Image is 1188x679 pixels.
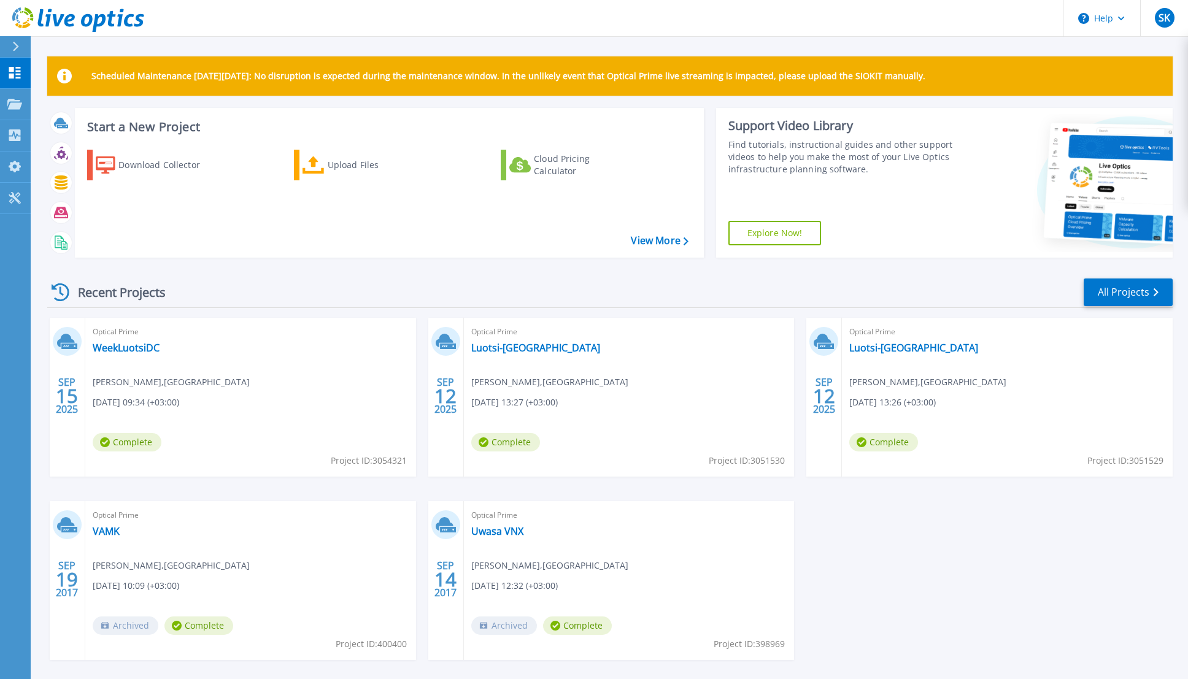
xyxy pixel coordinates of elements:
[471,525,523,537] a: Uwasa VNX
[812,374,836,418] div: SEP 2025
[813,391,835,401] span: 12
[471,396,558,409] span: [DATE] 13:27 (+03:00)
[849,433,918,451] span: Complete
[87,150,224,180] a: Download Collector
[471,325,787,339] span: Optical Prime
[55,557,79,602] div: SEP 2017
[93,559,250,572] span: [PERSON_NAME] , [GEOGRAPHIC_DATA]
[118,153,217,177] div: Download Collector
[849,342,978,354] a: Luotsi-[GEOGRAPHIC_DATA]
[93,396,179,409] span: [DATE] 09:34 (+03:00)
[714,637,785,651] span: Project ID: 398969
[471,342,600,354] a: Luotsi-[GEOGRAPHIC_DATA]
[631,235,688,247] a: View More
[471,508,787,522] span: Optical Prime
[534,153,632,177] div: Cloud Pricing Calculator
[434,391,457,401] span: 12
[93,525,120,537] a: VAMK
[471,559,628,572] span: [PERSON_NAME] , [GEOGRAPHIC_DATA]
[434,574,457,585] span: 14
[1159,13,1170,23] span: SK
[93,433,161,451] span: Complete
[93,342,160,354] a: WeekLuotsiDC
[93,375,250,389] span: [PERSON_NAME] , [GEOGRAPHIC_DATA]
[434,374,457,418] div: SEP 2025
[87,120,688,134] h3: Start a New Project
[471,616,537,635] span: Archived
[543,616,612,635] span: Complete
[728,221,822,245] a: Explore Now!
[471,579,558,593] span: [DATE] 12:32 (+03:00)
[93,325,409,339] span: Optical Prime
[849,325,1165,339] span: Optical Prime
[501,150,638,180] a: Cloud Pricing Calculator
[91,71,925,81] p: Scheduled Maintenance [DATE][DATE]: No disruption is expected during the maintenance window. In t...
[709,454,785,467] span: Project ID: 3051530
[47,277,182,307] div: Recent Projects
[55,374,79,418] div: SEP 2025
[164,616,233,635] span: Complete
[471,375,628,389] span: [PERSON_NAME] , [GEOGRAPHIC_DATA]
[849,375,1006,389] span: [PERSON_NAME] , [GEOGRAPHIC_DATA]
[93,579,179,593] span: [DATE] 10:09 (+03:00)
[434,557,457,602] div: SEP 2017
[728,139,962,175] div: Find tutorials, instructional guides and other support videos to help you make the most of your L...
[93,616,158,635] span: Archived
[331,454,407,467] span: Project ID: 3054321
[336,637,407,651] span: Project ID: 400400
[56,574,78,585] span: 19
[728,118,962,134] div: Support Video Library
[471,433,540,451] span: Complete
[294,150,431,180] a: Upload Files
[93,508,409,522] span: Optical Prime
[56,391,78,401] span: 15
[1084,278,1173,306] a: All Projects
[1087,454,1163,467] span: Project ID: 3051529
[849,396,936,409] span: [DATE] 13:26 (+03:00)
[328,153,426,177] div: Upload Files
